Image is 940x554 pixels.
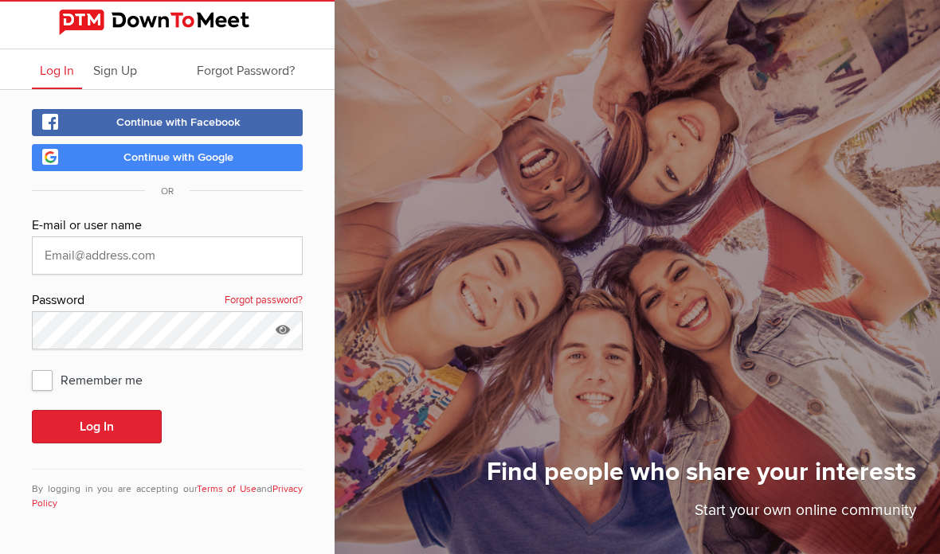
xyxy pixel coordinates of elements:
p: Start your own online community [487,499,916,530]
div: By logging in you are accepting our and [32,469,303,511]
span: Continue with Facebook [116,115,241,129]
div: Password [32,291,303,311]
span: Sign Up [93,63,137,79]
span: Continue with Google [123,150,233,164]
img: DownToMeet [59,10,276,35]
a: Continue with Google [32,144,303,171]
a: Continue with Facebook [32,109,303,136]
h1: Find people who share your interests [487,456,916,499]
span: Log In [40,63,74,79]
a: Forgot password? [225,291,303,311]
button: Log In [32,410,162,443]
input: Email@address.com [32,236,303,275]
span: Remember me [32,365,159,394]
span: OR [145,185,190,197]
a: Terms of Use [197,483,257,495]
span: Forgot Password? [197,63,295,79]
a: Sign Up [85,49,145,89]
div: E-mail or user name [32,216,303,236]
a: Forgot Password? [189,49,303,89]
a: Log In [32,49,82,89]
